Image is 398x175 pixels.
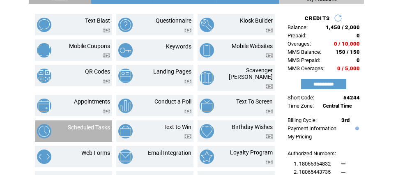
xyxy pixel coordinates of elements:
[240,17,273,24] a: Kiosk Builder
[288,57,320,63] span: MMS Prepaid:
[200,18,214,32] img: kiosk-builder.png
[353,127,359,130] img: help.gif
[336,49,360,55] span: 150 / 150
[118,124,133,138] img: text-to-win.png
[184,28,191,32] img: video.png
[118,150,133,164] img: email-integration.png
[288,125,336,131] a: Payment Information
[166,43,191,50] a: Keywords
[37,124,51,138] img: scheduled-tasks.png
[148,150,191,156] a: Email Integration
[85,68,110,75] a: QR Codes
[288,150,336,157] span: Authorized Numbers:
[74,98,110,105] a: Appointments
[37,43,51,58] img: mobile-coupons.png
[37,18,51,32] img: text-blast.png
[288,117,317,123] span: Billing Cycle:
[288,94,314,101] span: Short Code:
[266,84,273,89] img: video.png
[200,150,214,164] img: loyalty-program.png
[326,24,360,30] span: 1,450 / 2,000
[294,161,331,167] span: 1. 18065354832
[323,103,352,109] span: Central Time
[156,17,191,24] a: Questionnaire
[266,28,273,32] img: video.png
[184,134,191,139] img: video.png
[118,99,133,113] img: conduct-a-poll.png
[266,160,273,164] img: video.png
[232,124,273,130] a: Birthday Wishes
[154,98,191,105] a: Conduct a Poll
[266,134,273,139] img: video.png
[341,117,350,123] span: 3rd
[305,15,330,21] span: CREDITS
[343,94,360,101] span: 54244
[200,43,214,58] img: mobile-websites.png
[37,150,51,164] img: web-forms.png
[163,124,191,130] a: Text to Win
[81,150,110,156] a: Web Forms
[200,99,214,113] img: text-to-screen.png
[230,149,273,156] a: Loyalty Program
[288,41,311,47] span: Overages:
[118,43,133,58] img: keywords.png
[200,71,214,85] img: scavenger-hunt.png
[184,79,191,83] img: video.png
[334,41,360,47] span: 0 / 10,000
[288,24,308,30] span: Balance:
[103,28,110,32] img: video.png
[266,109,273,113] img: video.png
[118,18,133,32] img: questionnaire.png
[69,43,110,49] a: Mobile Coupons
[288,65,324,71] span: MMS Overages:
[68,124,110,131] a: Scheduled Tasks
[288,49,321,55] span: MMS Balance:
[288,134,312,140] a: My Pricing
[337,65,360,71] span: 0 / 5,000
[288,103,314,109] span: Time Zone:
[37,69,51,83] img: qr-codes.png
[288,32,306,39] span: Prepaid:
[103,53,110,58] img: video.png
[118,69,133,83] img: landing-pages.png
[357,32,360,39] span: 0
[200,124,214,138] img: birthday-wishes.png
[103,109,110,113] img: video.png
[37,99,51,113] img: appointments.png
[184,109,191,113] img: video.png
[153,68,191,75] a: Landing Pages
[85,17,110,24] a: Text Blast
[229,67,273,80] a: Scavenger [PERSON_NAME]
[294,169,331,175] span: 2. 18065443735
[357,57,360,63] span: 0
[266,53,273,58] img: video.png
[103,79,110,83] img: video.png
[236,98,273,105] a: Text To Screen
[232,43,273,49] a: Mobile Websites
